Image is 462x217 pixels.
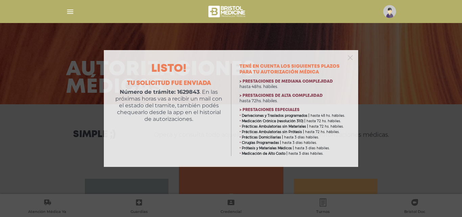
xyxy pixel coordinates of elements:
h4: > Prestaciones especiales [239,108,347,112]
h2: Listo! [115,64,223,74]
h4: > Prestaciones de mediana complejidad [239,79,347,84]
p: hasta 48hs. hábiles. [239,84,347,89]
span: hasta 3 días hábiles. [295,146,330,150]
b: Medicación de Alto Costo | [242,151,287,156]
span: hasta 72 hs. hábiles. [309,124,344,129]
span: hasta 72 hs. hábiles. [306,119,341,123]
h3: Tené en cuenta los siguientes plazos para tu autorización médica [239,64,347,75]
b: Derivaciones y Traslados programados | [242,113,309,118]
b: Prótesis y Materiales Médicos | [242,146,294,150]
p: . En las próximas horas vas a recibir un mail con el estado del tramite, también podés chequearlo... [115,89,223,123]
span: hasta 48 hs. hábiles. [310,113,345,118]
span: hasta 72 hs. hábiles. [305,130,340,134]
p: hasta 72hs. hábiles. [239,98,347,104]
b: Prácticas Domiciliarias | [242,135,283,139]
span: hasta 3 días hábiles. [284,135,319,139]
span: hasta 3 días hábiles. [282,140,317,145]
h4: Tu solicitud fue enviada [115,80,223,87]
b: Prácticas Ambulatorias sin Materiales | [242,124,308,129]
b: Medicación Crónica (resolución 310) | [242,119,305,123]
b: Cirugías Programadas | [242,140,281,145]
b: Prácticas Ambulatorias sin Prótesis | [242,130,304,134]
b: Número de trámite: 1629843 [120,89,200,95]
h4: > Prestaciones de alta complejidad [239,93,347,98]
span: hasta 3 días hábiles. [288,151,323,156]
